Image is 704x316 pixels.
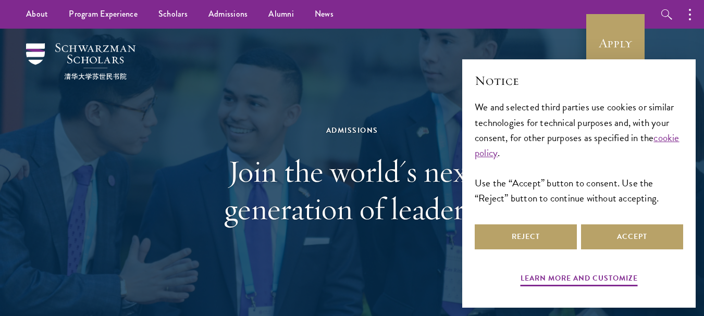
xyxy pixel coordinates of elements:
[172,124,532,137] div: Admissions
[475,130,680,160] a: cookie policy
[172,153,532,227] h1: Join the world's next generation of leaders.
[581,224,683,249] button: Accept
[475,224,577,249] button: Reject
[521,272,638,288] button: Learn more and customize
[26,43,135,80] img: Schwarzman Scholars
[475,72,683,90] h2: Notice
[586,14,645,72] a: Apply
[475,99,683,205] div: We and selected third parties use cookies or similar technologies for technical purposes and, wit...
